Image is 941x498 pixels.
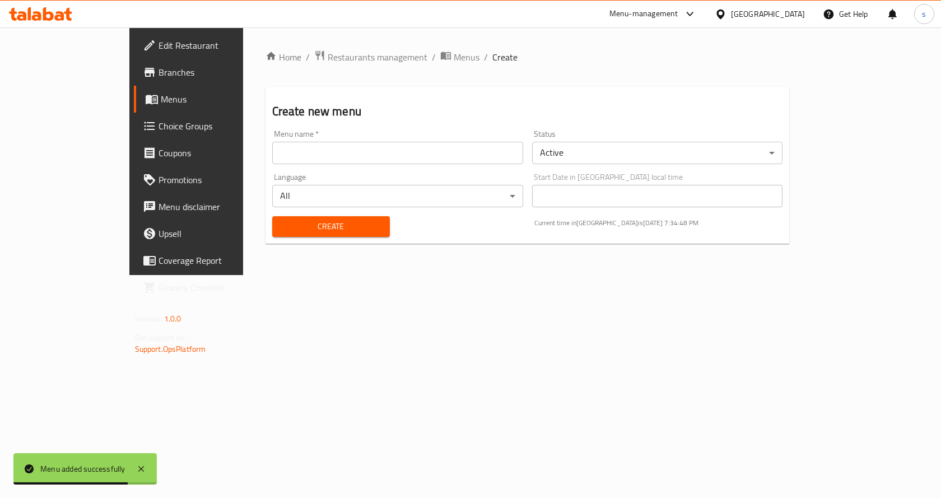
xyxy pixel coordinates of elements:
[161,92,278,106] span: Menus
[609,7,678,21] div: Menu-management
[314,50,427,64] a: Restaurants management
[134,274,287,301] a: Grocery Checklist
[134,59,287,86] a: Branches
[306,50,310,64] li: /
[159,200,278,213] span: Menu disclaimer
[134,193,287,220] a: Menu disclaimer
[159,281,278,294] span: Grocery Checklist
[159,173,278,187] span: Promotions
[454,50,479,64] span: Menus
[164,311,181,326] span: 1.0.0
[134,32,287,59] a: Edit Restaurant
[440,50,479,64] a: Menus
[134,113,287,139] a: Choice Groups
[159,254,278,267] span: Coverage Report
[272,142,523,164] input: Please enter Menu name
[272,103,783,120] h2: Create new menu
[159,227,278,240] span: Upsell
[265,50,790,64] nav: breadcrumb
[922,8,926,20] span: s
[272,216,390,237] button: Create
[328,50,427,64] span: Restaurants management
[135,331,187,345] span: Get support on:
[534,218,783,228] p: Current time in [GEOGRAPHIC_DATA] is [DATE] 7:34:48 PM
[134,86,287,113] a: Menus
[135,342,206,356] a: Support.OpsPlatform
[159,39,278,52] span: Edit Restaurant
[134,220,287,247] a: Upsell
[134,166,287,193] a: Promotions
[134,139,287,166] a: Coupons
[159,66,278,79] span: Branches
[281,220,381,234] span: Create
[731,8,805,20] div: [GEOGRAPHIC_DATA]
[272,185,523,207] div: All
[492,50,518,64] span: Create
[432,50,436,64] li: /
[159,146,278,160] span: Coupons
[532,142,783,164] div: Active
[40,463,125,475] div: Menu added successfully
[159,119,278,133] span: Choice Groups
[134,247,287,274] a: Coverage Report
[484,50,488,64] li: /
[135,311,162,326] span: Version:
